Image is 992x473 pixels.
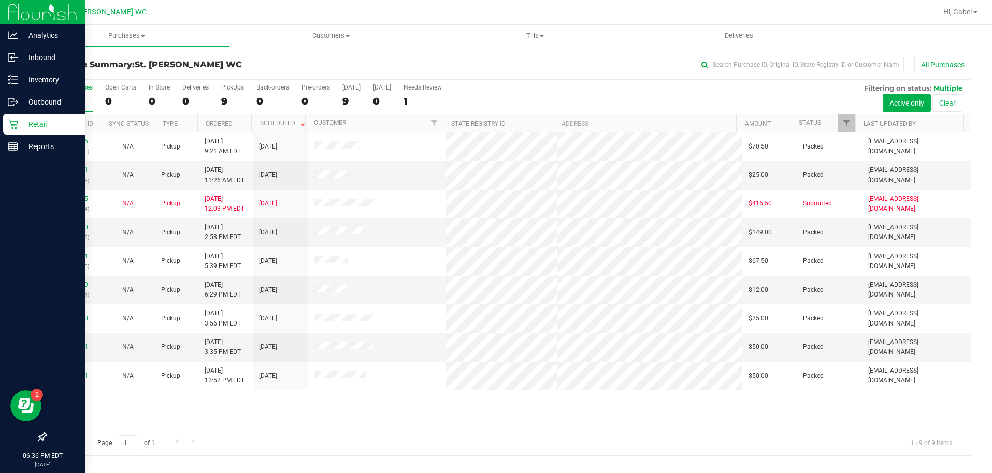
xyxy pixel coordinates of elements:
[749,228,772,238] span: $149.00
[259,228,277,238] span: [DATE]
[205,137,241,156] span: [DATE] 9:21 AM EDT
[161,342,180,352] span: Pickup
[59,195,88,202] a: 11979455
[163,120,178,127] a: Type
[883,94,931,112] button: Active only
[749,371,768,381] span: $50.00
[868,337,965,357] span: [EMAIL_ADDRESS][DOMAIN_NAME]
[259,342,277,352] span: [DATE]
[18,29,80,41] p: Analytics
[301,95,330,107] div: 0
[18,140,80,153] p: Reports
[25,31,229,40] span: Purchases
[697,57,904,72] input: Search Purchase ID, Original ID, State Registry ID or Customer Name...
[943,8,972,16] span: Hi, Gabe!
[259,371,277,381] span: [DATE]
[5,451,80,461] p: 06:36 PM EDT
[205,194,245,214] span: [DATE] 12:03 PM EDT
[749,342,768,352] span: $50.00
[749,285,768,295] span: $12.00
[182,95,209,107] div: 0
[122,285,134,295] button: N/A
[18,73,80,86] p: Inventory
[868,194,965,214] span: [EMAIL_ADDRESS][DOMAIN_NAME]
[122,171,134,179] span: Not Applicable
[122,372,134,379] span: Not Applicable
[433,25,637,47] a: Tills
[59,253,88,260] a: 11981941
[711,31,767,40] span: Deliveries
[229,25,433,47] a: Customers
[8,30,18,40] inline-svg: Analytics
[122,200,134,207] span: Not Applicable
[149,84,170,91] div: In Store
[803,199,832,209] span: Submitted
[749,314,768,323] span: $25.00
[161,228,180,238] span: Pickup
[749,142,768,152] span: $70.50
[65,8,147,17] span: St. [PERSON_NAME] WC
[59,281,88,288] a: 11982199
[18,118,80,130] p: Retail
[749,199,772,209] span: $416.50
[205,252,241,271] span: [DATE] 5:39 PM EDT
[59,166,88,173] a: 11979161
[229,31,433,40] span: Customers
[161,199,180,209] span: Pickup
[59,224,88,231] a: 11980090
[8,141,18,152] inline-svg: Reports
[342,95,361,107] div: 9
[221,95,244,107] div: 9
[59,315,88,322] a: 11981300
[59,343,88,350] a: 11980951
[259,314,277,323] span: [DATE]
[745,120,771,127] a: Amount
[803,142,824,152] span: Packed
[404,84,442,91] div: Needs Review
[914,56,971,73] button: All Purchases
[122,343,134,350] span: Not Applicable
[259,256,277,266] span: [DATE]
[803,170,824,180] span: Packed
[868,165,965,185] span: [EMAIL_ADDRESS][DOMAIN_NAME]
[799,119,821,126] a: Status
[122,371,134,381] button: N/A
[260,120,307,127] a: Scheduled
[803,342,824,352] span: Packed
[259,142,277,152] span: [DATE]
[122,342,134,352] button: N/A
[122,286,134,293] span: Not Applicable
[161,285,180,295] span: Pickup
[135,60,242,69] span: St. [PERSON_NAME] WC
[221,84,244,91] div: PickUps
[205,280,241,300] span: [DATE] 6:29 PM EDT
[8,52,18,63] inline-svg: Inbound
[205,165,245,185] span: [DATE] 11:26 AM EDT
[434,31,637,40] span: Tills
[864,84,931,92] span: Filtering on status:
[8,75,18,85] inline-svg: Inventory
[122,314,134,323] button: N/A
[149,95,170,107] div: 0
[373,84,391,91] div: [DATE]
[868,223,965,242] span: [EMAIL_ADDRESS][DOMAIN_NAME]
[404,95,442,107] div: 1
[161,142,180,152] span: Pickup
[8,119,18,129] inline-svg: Retail
[902,435,960,451] span: 1 - 9 of 9 items
[868,252,965,271] span: [EMAIL_ADDRESS][DOMAIN_NAME]
[205,366,245,386] span: [DATE] 12:52 PM EDT
[161,314,180,323] span: Pickup
[119,435,137,451] input: 1
[864,120,916,127] a: Last Updated By
[553,114,736,132] th: Address
[161,256,180,266] span: Pickup
[259,170,277,180] span: [DATE]
[105,84,136,91] div: Open Carts
[301,84,330,91] div: Pre-orders
[31,389,43,401] iframe: Resource center unread badge
[206,120,233,127] a: Ordered
[803,371,824,381] span: Packed
[122,228,134,238] button: N/A
[18,51,80,64] p: Inbound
